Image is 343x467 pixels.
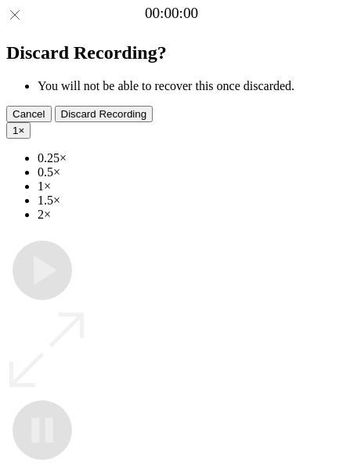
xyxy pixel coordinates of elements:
[38,79,337,93] li: You will not be able to recover this once discarded.
[6,42,337,63] h2: Discard Recording?
[38,194,337,208] li: 1.5×
[38,179,337,194] li: 1×
[38,151,337,165] li: 0.25×
[6,106,52,122] button: Cancel
[13,125,18,136] span: 1
[38,165,337,179] li: 0.5×
[38,208,337,222] li: 2×
[55,106,153,122] button: Discard Recording
[145,5,198,22] a: 00:00:00
[6,122,31,139] button: 1×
